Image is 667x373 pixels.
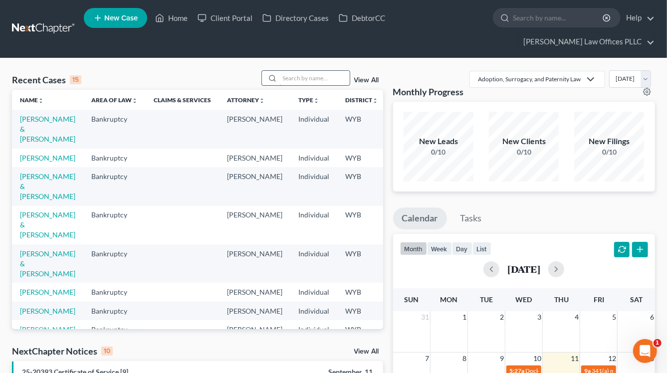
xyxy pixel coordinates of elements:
td: [PERSON_NAME] [219,283,290,301]
i: unfold_more [313,98,319,104]
span: 10 [532,353,542,365]
th: Claims & Services [146,90,219,110]
div: New Leads [404,136,473,147]
td: Bankruptcy [83,167,146,205]
td: Bankruptcy [83,149,146,167]
td: Bankruptcy [83,110,146,148]
td: Individual [290,320,337,359]
td: [PERSON_NAME] [219,110,290,148]
span: Sun [405,295,419,304]
div: 10 [101,347,113,356]
span: 9 [499,353,505,365]
td: Individual [290,302,337,320]
div: 0/10 [574,147,644,157]
a: [PERSON_NAME] & [PERSON_NAME] [20,210,75,239]
a: [PERSON_NAME] & [PERSON_NAME] [20,249,75,278]
span: 5 [611,311,617,323]
td: Individual [290,206,337,244]
a: Calendar [393,207,447,229]
td: Bankruptcy [83,244,146,283]
a: Directory Cases [257,9,334,27]
a: Help [621,9,655,27]
a: Districtunfold_more [345,96,378,104]
span: Wed [516,295,532,304]
i: unfold_more [259,98,265,104]
i: unfold_more [132,98,138,104]
span: 11 [570,353,580,365]
i: unfold_more [372,98,378,104]
div: Recent Cases [12,74,81,86]
a: [PERSON_NAME] & [PERSON_NAME] [20,325,75,354]
iframe: Intercom live chat [633,339,657,363]
div: NextChapter Notices [12,345,113,357]
a: [PERSON_NAME] [20,307,75,315]
a: [PERSON_NAME] & [PERSON_NAME] [20,172,75,200]
button: month [400,242,427,255]
h2: [DATE] [507,264,540,274]
a: DebtorCC [334,9,390,27]
td: WYB [337,302,386,320]
td: Individual [290,110,337,148]
span: Thu [554,295,569,304]
td: WYB [337,149,386,167]
span: 8 [461,353,467,365]
a: Attorneyunfold_more [227,96,265,104]
td: WYB [337,110,386,148]
td: Individual [290,244,337,283]
a: [PERSON_NAME] [20,154,75,162]
td: Bankruptcy [83,302,146,320]
span: Mon [441,295,458,304]
td: [PERSON_NAME] [219,206,290,244]
td: Individual [290,149,337,167]
td: WYB [337,283,386,301]
span: Sat [630,295,643,304]
span: Tue [480,295,493,304]
input: Search by name... [280,71,350,85]
div: New Filings [574,136,644,147]
a: [PERSON_NAME] [20,288,75,296]
a: [PERSON_NAME] Law Offices PLLC [518,33,655,51]
div: 0/10 [489,147,559,157]
span: 7 [424,353,430,365]
td: Bankruptcy [83,206,146,244]
span: 31 [420,311,430,323]
i: unfold_more [38,98,44,104]
td: Bankruptcy [83,283,146,301]
span: 2 [499,311,505,323]
input: Search by name... [513,8,604,27]
td: [PERSON_NAME] [219,167,290,205]
a: Area of Lawunfold_more [91,96,138,104]
button: list [472,242,491,255]
a: [PERSON_NAME] & [PERSON_NAME] [20,115,75,143]
td: Individual [290,167,337,205]
div: Adoption, Surrogacy, and Paternity Law [478,75,581,83]
td: WYB [337,244,386,283]
td: [PERSON_NAME] [219,149,290,167]
h3: Monthly Progress [393,86,464,98]
a: Home [150,9,193,27]
td: [PERSON_NAME] [219,244,290,283]
span: 4 [574,311,580,323]
div: New Clients [489,136,559,147]
td: [PERSON_NAME] [219,320,290,359]
span: 1 [461,311,467,323]
div: 0/10 [404,147,473,157]
span: 3 [536,311,542,323]
div: 15 [70,75,81,84]
span: New Case [104,14,138,22]
a: Client Portal [193,9,257,27]
a: View All [354,348,379,355]
span: 1 [654,339,662,347]
td: WYB [337,206,386,244]
button: week [427,242,452,255]
a: Tasks [451,207,491,229]
a: Typeunfold_more [298,96,319,104]
span: 6 [649,311,655,323]
td: WYB [337,320,386,359]
td: [PERSON_NAME] [219,302,290,320]
a: View All [354,77,379,84]
td: Individual [290,283,337,301]
button: day [452,242,472,255]
span: 12 [607,353,617,365]
td: Bankruptcy [83,320,146,359]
